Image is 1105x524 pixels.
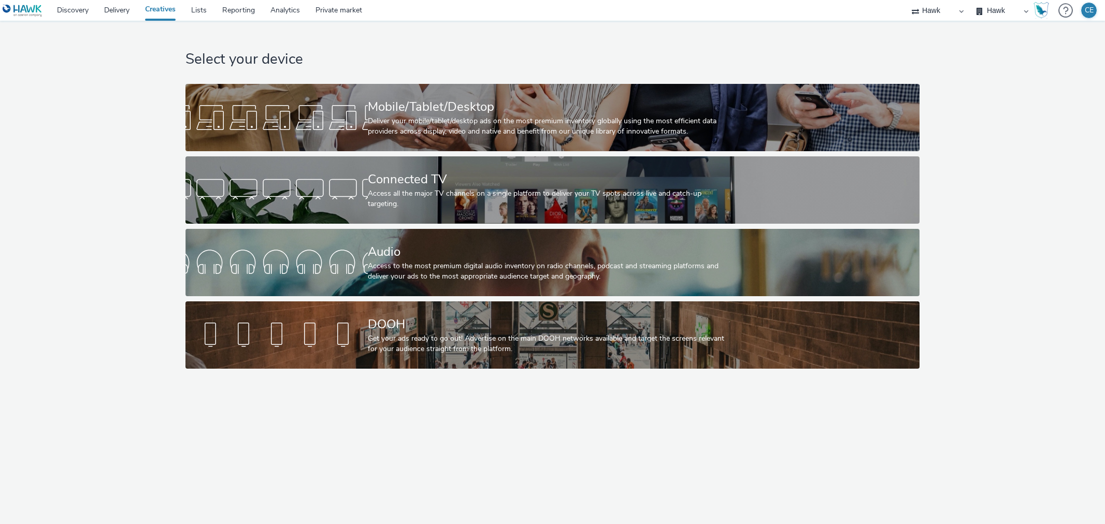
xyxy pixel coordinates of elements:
[185,84,920,151] a: Mobile/Tablet/DesktopDeliver your mobile/tablet/desktop ads on the most premium inventory globall...
[185,229,920,296] a: AudioAccess to the most premium digital audio inventory on radio channels, podcast and streaming ...
[368,243,733,261] div: Audio
[185,50,920,69] h1: Select your device
[3,4,42,17] img: undefined Logo
[185,156,920,224] a: Connected TVAccess all the major TV channels on a single platform to deliver your TV spots across...
[368,170,733,188] div: Connected TV
[368,315,733,333] div: DOOH
[185,301,920,369] a: DOOHGet your ads ready to go out! Advertise on the main DOOH networks available and target the sc...
[368,188,733,210] div: Access all the major TV channels on a single platform to deliver your TV spots across live and ca...
[1085,3,1094,18] div: CE
[368,98,733,116] div: Mobile/Tablet/Desktop
[368,333,733,355] div: Get your ads ready to go out! Advertise on the main DOOH networks available and target the screen...
[368,261,733,282] div: Access to the most premium digital audio inventory on radio channels, podcast and streaming platf...
[368,116,733,137] div: Deliver your mobile/tablet/desktop ads on the most premium inventory globally using the most effi...
[1034,2,1053,19] a: Hawk Academy
[1034,2,1049,19] img: Hawk Academy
